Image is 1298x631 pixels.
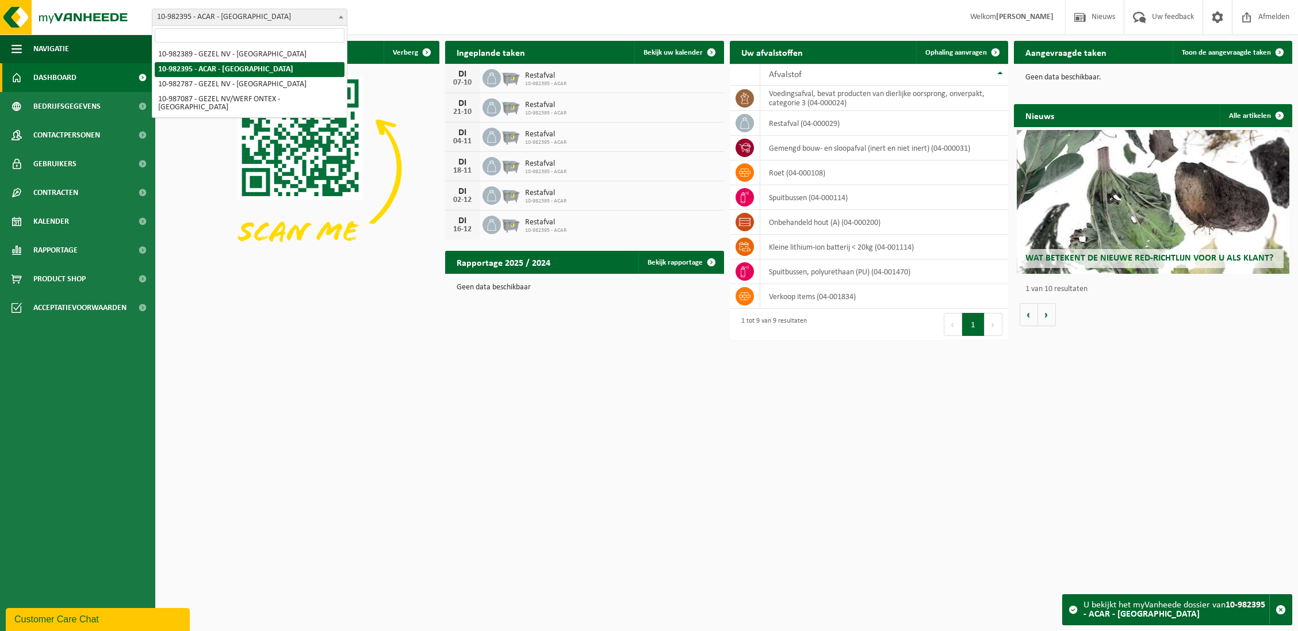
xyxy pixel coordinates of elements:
[760,185,1008,210] td: spuitbussen (04-000114)
[760,111,1008,136] td: restafval (04-000029)
[996,13,1054,21] strong: [PERSON_NAME]
[33,265,86,293] span: Product Shop
[33,121,100,150] span: Contactpersonen
[736,312,807,337] div: 1 tot 9 van 9 resultaten
[1220,104,1291,127] a: Alle artikelen
[525,71,566,81] span: Restafval
[1173,41,1291,64] a: Toon de aangevraagde taken
[962,313,985,336] button: 1
[457,284,712,292] p: Geen data beschikbaar
[501,67,520,87] img: WB-2500-GAL-GY-01
[33,63,76,92] span: Dashboard
[152,9,347,25] span: 10-982395 - ACAR - SINT-NIKLAAS
[155,92,344,115] li: 10-987087 - GEZEL NV/WERF ONTEX - [GEOGRAPHIC_DATA]
[1025,285,1286,293] p: 1 van 10 resultaten
[451,137,474,146] div: 04-11
[501,185,520,204] img: WB-2500-GAL-GY-01
[638,251,723,274] a: Bekijk rapportage
[451,79,474,87] div: 07-10
[33,293,127,322] span: Acceptatievoorwaarden
[33,35,69,63] span: Navigatie
[451,187,474,196] div: DI
[152,9,347,26] span: 10-982395 - ACAR - SINT-NIKLAAS
[760,160,1008,185] td: roet (04-000108)
[33,236,78,265] span: Rapportage
[525,130,566,139] span: Restafval
[760,284,1008,309] td: verkoop items (04-001834)
[525,159,566,169] span: Restafval
[525,81,566,87] span: 10-982395 - ACAR
[1182,49,1271,56] span: Toon de aangevraagde taken
[33,207,69,236] span: Kalender
[33,178,78,207] span: Contracten
[985,313,1002,336] button: Next
[33,150,76,178] span: Gebruikers
[525,189,566,198] span: Restafval
[451,128,474,137] div: DI
[730,41,814,63] h2: Uw afvalstoffen
[451,216,474,225] div: DI
[155,62,344,77] li: 10-982395 - ACAR - [GEOGRAPHIC_DATA]
[1083,601,1265,619] strong: 10-982395 - ACAR - [GEOGRAPHIC_DATA]
[155,47,344,62] li: 10-982389 - GEZEL NV - [GEOGRAPHIC_DATA]
[525,169,566,175] span: 10-982395 - ACAR
[760,86,1008,111] td: voedingsafval, bevat producten van dierlijke oorsprong, onverpakt, categorie 3 (04-000024)
[451,225,474,234] div: 16-12
[451,108,474,116] div: 21-10
[525,198,566,205] span: 10-982395 - ACAR
[916,41,1007,64] a: Ophaling aanvragen
[451,196,474,204] div: 02-12
[944,313,962,336] button: Previous
[525,101,566,110] span: Restafval
[451,99,474,108] div: DI
[525,218,566,227] span: Restafval
[393,49,418,56] span: Verberg
[760,259,1008,284] td: spuitbussen, polyurethaan (PU) (04-001470)
[161,64,439,273] img: Download de VHEPlus App
[155,77,344,92] li: 10-982787 - GEZEL NV - [GEOGRAPHIC_DATA]
[445,41,537,63] h2: Ingeplande taken
[501,214,520,234] img: WB-2500-GAL-GY-01
[451,70,474,79] div: DI
[1014,41,1118,63] h2: Aangevraagde taken
[33,92,101,121] span: Bedrijfsgegevens
[1025,74,1281,82] p: Geen data beschikbaar.
[445,251,562,273] h2: Rapportage 2025 / 2024
[501,155,520,175] img: WB-2500-GAL-GY-01
[634,41,723,64] a: Bekijk uw kalender
[1083,595,1269,625] div: U bekijkt het myVanheede dossier van
[1014,104,1066,127] h2: Nieuws
[1025,254,1273,263] span: Wat betekent de nieuwe RED-richtlijn voor u als klant?
[769,70,802,79] span: Afvalstof
[925,49,987,56] span: Ophaling aanvragen
[760,136,1008,160] td: gemengd bouw- en sloopafval (inert en niet inert) (04-000031)
[6,606,192,631] iframe: chat widget
[760,235,1008,259] td: kleine lithium-ion batterij < 20kg (04-001114)
[1020,303,1038,326] button: Vorige
[451,158,474,167] div: DI
[760,210,1008,235] td: onbehandeld hout (A) (04-000200)
[525,227,566,234] span: 10-982395 - ACAR
[451,167,474,175] div: 18-11
[1017,130,1290,274] a: Wat betekent de nieuwe RED-richtlijn voor u als klant?
[644,49,703,56] span: Bekijk uw kalender
[525,110,566,117] span: 10-982395 - ACAR
[525,139,566,146] span: 10-982395 - ACAR
[1038,303,1056,326] button: Volgende
[501,126,520,146] img: WB-2500-GAL-GY-01
[384,41,438,64] button: Verberg
[501,97,520,116] img: WB-2500-GAL-GY-01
